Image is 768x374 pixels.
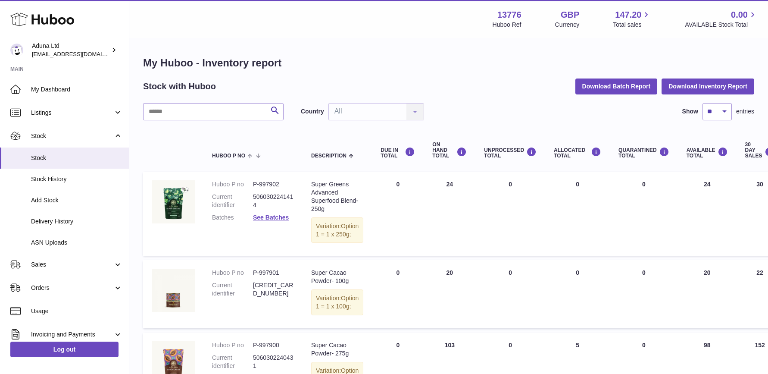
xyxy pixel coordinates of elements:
dd: 5060302240431 [253,354,294,370]
span: AVAILABLE Stock Total [685,21,758,29]
div: ALLOCATED Total [554,147,601,159]
span: Total sales [613,21,651,29]
td: 0 [475,260,545,328]
img: product image [152,269,195,312]
a: 147.20 Total sales [613,9,651,29]
img: product image [152,180,195,223]
div: Variation: [311,217,363,243]
dt: Current identifier [212,193,253,209]
img: foyin.fagbemi@aduna.com [10,44,23,57]
div: ON HAND Total [432,142,467,159]
span: Invoicing and Payments [31,330,113,339]
dt: Batches [212,214,253,222]
strong: GBP [561,9,579,21]
dt: Huboo P no [212,269,253,277]
span: Orders [31,284,113,292]
span: 0 [642,342,646,349]
dt: Huboo P no [212,180,253,189]
span: Sales [31,261,113,269]
div: Super Greens Advanced Superfood Blend- 250g [311,180,363,213]
span: 0 [642,269,646,276]
div: Currency [555,21,580,29]
td: 0 [372,172,424,256]
span: Add Stock [31,196,122,204]
span: Listings [31,109,113,117]
dt: Huboo P no [212,341,253,349]
span: Description [311,153,347,159]
div: QUARANTINED Total [618,147,669,159]
div: UNPROCESSED Total [484,147,537,159]
span: Huboo P no [212,153,245,159]
div: Variation: [311,289,363,315]
span: Stock History [31,175,122,183]
dd: 5060302241414 [253,193,294,209]
label: Show [682,107,698,116]
span: 0 [642,181,646,188]
div: Aduna Ltd [32,42,109,58]
td: 24 [424,172,475,256]
dt: Current identifier [212,354,253,370]
button: Download Inventory Report [662,79,754,94]
td: 0 [475,172,545,256]
div: DUE IN TOTAL [381,147,415,159]
span: Option 1 = 1 x 250g; [316,223,359,238]
dd: [CREDIT_CARD_NUMBER] [253,281,294,298]
td: 0 [545,260,610,328]
td: 0 [545,172,610,256]
div: Super Cacao Powder- 100g [311,269,363,285]
span: Stock [31,132,113,140]
button: Download Batch Report [575,79,658,94]
span: Stock [31,154,122,162]
dt: Current identifier [212,281,253,298]
h2: Stock with Huboo [143,81,216,92]
td: 0 [372,260,424,328]
div: Huboo Ref [493,21,521,29]
h1: My Huboo - Inventory report [143,56,754,70]
span: [EMAIL_ADDRESS][DOMAIN_NAME] [32,50,127,57]
dd: P-997902 [253,180,294,189]
a: Log out [10,342,119,357]
a: 0.00 AVAILABLE Stock Total [685,9,758,29]
strong: 13776 [497,9,521,21]
div: AVAILABLE Total [687,147,728,159]
label: Country [301,107,324,116]
span: 147.20 [615,9,641,21]
a: See Batches [253,214,289,221]
span: ASN Uploads [31,239,122,247]
dd: P-997900 [253,341,294,349]
span: 0.00 [731,9,748,21]
span: Delivery History [31,217,122,226]
span: entries [736,107,754,116]
dd: P-997901 [253,269,294,277]
div: Super Cacao Powder- 275g [311,341,363,358]
td: 20 [678,260,737,328]
td: 20 [424,260,475,328]
span: My Dashboard [31,85,122,94]
td: 24 [678,172,737,256]
span: Usage [31,307,122,315]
